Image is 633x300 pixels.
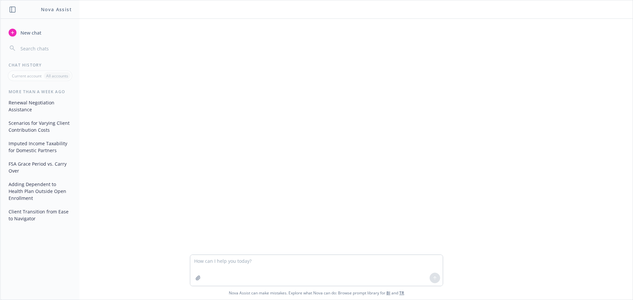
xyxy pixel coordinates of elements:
[399,290,404,296] a: TR
[6,179,74,204] button: Adding Dependent to Health Plan Outside Open Enrollment
[6,158,74,176] button: FSA Grace Period vs. Carry Over
[6,118,74,135] button: Scenarios for Varying Client Contribution Costs
[41,6,72,13] h1: Nova Assist
[19,44,72,53] input: Search chats
[6,97,74,115] button: Renewal Negotiation Assistance
[1,89,79,95] div: More than a week ago
[46,73,68,79] p: All accounts
[12,73,42,79] p: Current account
[6,27,74,39] button: New chat
[386,290,390,296] a: BI
[6,138,74,156] button: Imputed Income Taxability for Domestic Partners
[3,286,630,300] span: Nova Assist can make mistakes. Explore what Nova can do: Browse prompt library for and
[6,206,74,224] button: Client Transition from Ease to Navigator
[1,62,79,68] div: Chat History
[19,29,42,36] span: New chat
